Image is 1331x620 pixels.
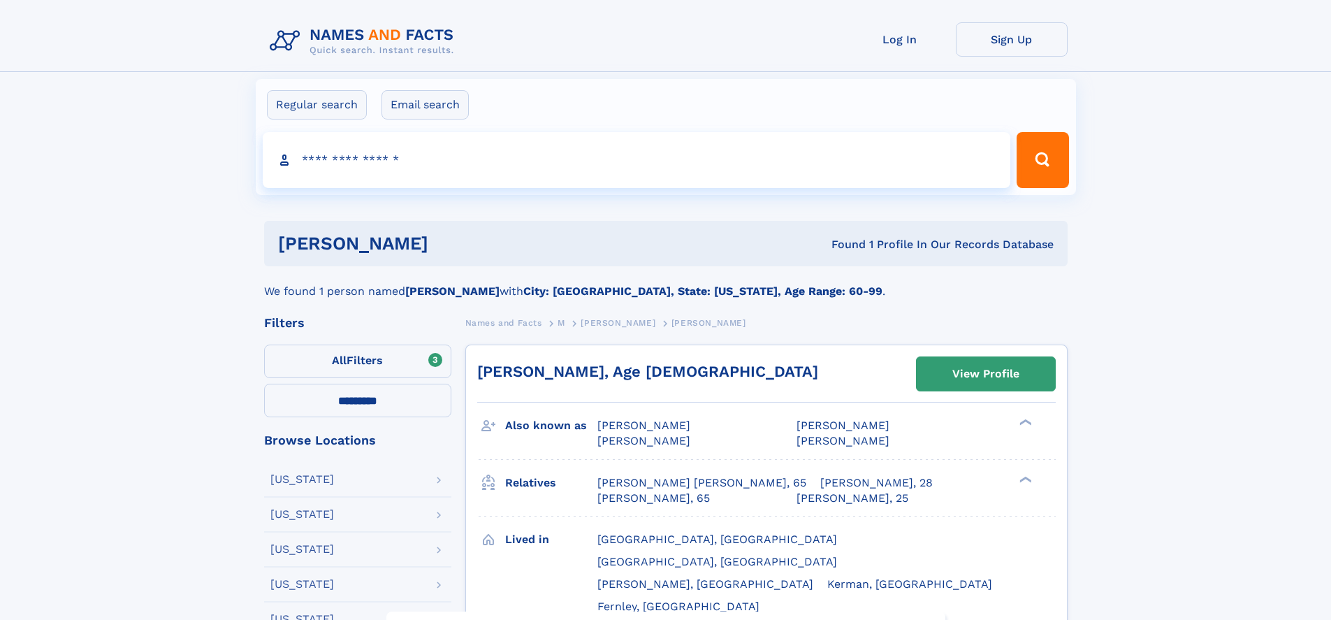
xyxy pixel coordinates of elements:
div: We found 1 person named with . [264,266,1068,300]
span: [PERSON_NAME] [797,434,889,447]
input: search input [263,132,1011,188]
span: M [558,318,565,328]
a: M [558,314,565,331]
a: [PERSON_NAME] [PERSON_NAME], 65 [597,475,806,491]
a: [PERSON_NAME], 25 [797,491,908,506]
label: Email search [381,90,469,120]
div: [US_STATE] [270,509,334,520]
div: ❯ [1016,418,1033,427]
label: Regular search [267,90,367,120]
span: [PERSON_NAME] [597,434,690,447]
span: All [332,354,347,367]
a: Names and Facts [465,314,542,331]
button: Search Button [1017,132,1068,188]
div: [US_STATE] [270,474,334,485]
h1: [PERSON_NAME] [278,235,630,252]
a: [PERSON_NAME], 28 [820,475,933,491]
span: [PERSON_NAME] [671,318,746,328]
div: Found 1 Profile In Our Records Database [630,237,1054,252]
div: [US_STATE] [270,579,334,590]
a: [PERSON_NAME], 65 [597,491,710,506]
span: Kerman, [GEOGRAPHIC_DATA] [827,577,992,591]
b: City: [GEOGRAPHIC_DATA], State: [US_STATE], Age Range: 60-99 [523,284,882,298]
h3: Also known as [505,414,597,438]
span: [PERSON_NAME] [597,419,690,432]
span: [PERSON_NAME] [797,419,889,432]
h3: Relatives [505,471,597,495]
a: Log In [844,22,956,57]
div: [US_STATE] [270,544,334,555]
a: [PERSON_NAME] [581,314,655,331]
h3: Lived in [505,528,597,551]
span: [PERSON_NAME], [GEOGRAPHIC_DATA] [597,577,813,591]
span: [GEOGRAPHIC_DATA], [GEOGRAPHIC_DATA] [597,533,837,546]
a: View Profile [917,357,1055,391]
a: [PERSON_NAME], Age [DEMOGRAPHIC_DATA] [477,363,818,380]
div: Browse Locations [264,434,451,447]
div: ❯ [1016,475,1033,484]
img: Logo Names and Facts [264,22,465,60]
b: [PERSON_NAME] [405,284,500,298]
label: Filters [264,345,451,378]
div: Filters [264,317,451,329]
span: Fernley, [GEOGRAPHIC_DATA] [597,600,759,613]
div: View Profile [952,358,1019,390]
a: Sign Up [956,22,1068,57]
span: [PERSON_NAME] [581,318,655,328]
span: [GEOGRAPHIC_DATA], [GEOGRAPHIC_DATA] [597,555,837,568]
